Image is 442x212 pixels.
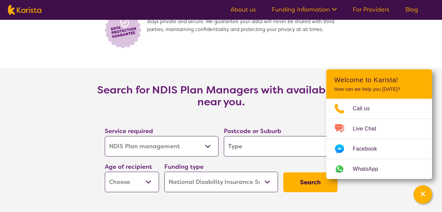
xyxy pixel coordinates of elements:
[405,6,418,14] a: Blog
[8,5,41,15] img: Karista logo
[353,124,384,134] span: Live Chat
[326,99,432,179] ul: Choose channel
[353,104,378,114] span: Call us
[283,172,338,192] button: Search
[326,159,432,179] a: Web link opens in a new tab.
[353,144,385,154] span: Facebook
[89,84,353,108] h3: Search for NDIS Plan Managers with availability near you.
[224,136,338,157] input: Type
[334,76,424,84] h2: Welcome to Karista!
[326,69,432,179] div: Channel Menu
[164,163,204,171] label: Funding type
[353,6,389,14] a: For Providers
[102,10,147,50] img: Lock icon
[414,185,432,204] button: Channel Menu
[147,10,340,50] span: We prioritise data security with end-to-end encryption, ensuring your information stays private a...
[105,127,153,135] label: Service required
[334,87,424,92] p: How can we help you [DATE]?
[105,163,152,171] label: Age of recipient
[272,6,337,14] a: Funding Information
[353,164,386,174] span: WhatsApp
[224,127,281,135] label: Postcode or Suburb
[230,6,256,14] a: About us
